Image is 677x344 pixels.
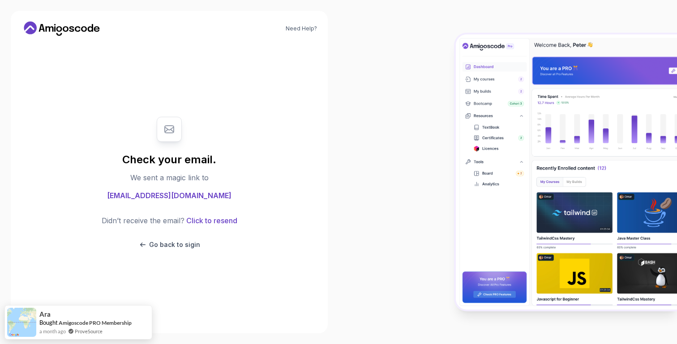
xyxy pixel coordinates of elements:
[456,34,677,310] img: Amigoscode Dashboard
[184,215,237,226] button: Click to resend
[7,308,36,337] img: provesource social proof notification image
[75,327,103,335] a: ProveSource
[122,153,216,167] h1: Check your email.
[130,172,209,183] p: We sent a magic link to
[138,240,200,249] button: Go back to sigin
[39,310,51,318] span: Ara
[149,240,200,249] p: Go back to sigin
[39,319,58,326] span: Bought
[21,21,102,36] a: Home link
[59,319,132,326] a: Amigoscode PRO Membership
[286,25,317,32] a: Need Help?
[39,327,66,335] span: a month ago
[102,215,184,226] p: Didn’t receive the email?
[107,190,231,201] span: [EMAIL_ADDRESS][DOMAIN_NAME]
